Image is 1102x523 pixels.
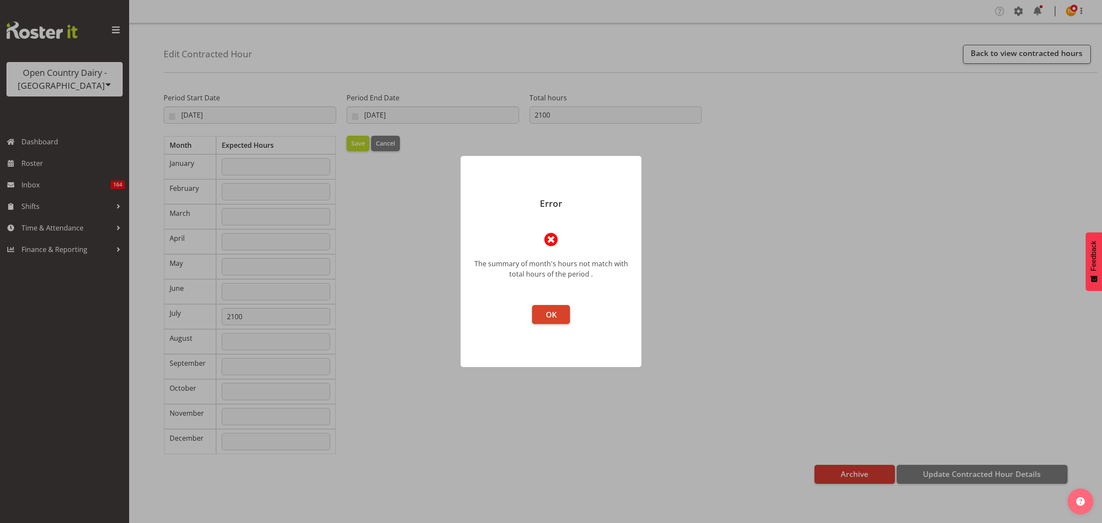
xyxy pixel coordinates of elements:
span: OK [546,309,557,320]
button: OK [532,305,570,324]
img: help-xxl-2.png [1076,497,1085,506]
span: Feedback [1090,241,1098,271]
div: The summary of month's hours not match with total hours of the period . [474,258,628,279]
button: Feedback - Show survey [1086,232,1102,291]
p: Error [469,199,633,208]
